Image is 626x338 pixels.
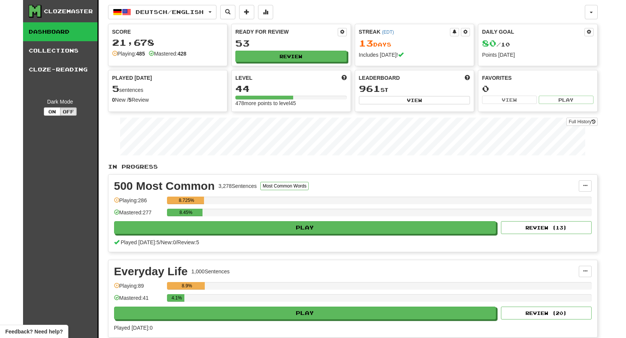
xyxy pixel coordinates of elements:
[114,221,496,234] button: Play
[501,307,592,319] button: Review (20)
[60,107,77,116] button: Off
[23,60,97,79] a: Cloze-Reading
[128,97,131,103] strong: 5
[359,83,380,94] span: 961
[342,74,347,82] span: Score more points to level up
[112,96,224,104] div: New / Review
[23,41,97,60] a: Collections
[482,28,584,36] div: Daily Goal
[161,239,176,245] span: New: 0
[260,182,309,190] button: Most Common Words
[136,51,145,57] strong: 485
[136,9,204,15] span: Deutsch / English
[178,51,186,57] strong: 428
[112,50,145,57] div: Playing:
[465,74,470,82] span: This week in points, UTC
[359,28,450,36] div: Streak
[112,83,119,94] span: 5
[5,328,63,335] span: Open feedback widget
[44,107,60,116] button: On
[176,239,177,245] span: /
[114,266,188,277] div: Everyday Life
[501,221,592,234] button: Review (13)
[235,51,347,62] button: Review
[382,29,394,35] a: (EDT)
[482,84,594,93] div: 0
[169,294,184,302] div: 4.1%
[29,98,92,105] div: Dark Mode
[121,239,159,245] span: Played [DATE]: 5
[23,22,97,41] a: Dashboard
[149,50,187,57] div: Mastered:
[177,239,199,245] span: Review: 5
[539,96,594,104] button: Play
[112,97,115,103] strong: 0
[44,8,93,15] div: Clozemaster
[218,182,257,190] div: 3,278 Sentences
[235,99,347,107] div: 478 more points to level 45
[482,74,594,82] div: Favorites
[235,28,338,36] div: Ready for Review
[482,51,594,59] div: Points [DATE]
[114,282,163,295] div: Playing: 89
[114,325,153,331] span: Played [DATE]: 0
[114,294,163,307] div: Mastered: 41
[169,282,205,290] div: 8.9%
[112,84,224,94] div: sentences
[114,307,496,319] button: Play
[112,38,224,47] div: 21,678
[239,5,254,19] button: Add sentence to collection
[114,180,215,192] div: 500 Most Common
[235,74,252,82] span: Level
[482,96,537,104] button: View
[359,96,470,104] button: View
[159,239,161,245] span: /
[220,5,235,19] button: Search sentences
[359,39,470,48] div: Day s
[359,38,373,48] span: 13
[108,163,598,171] p: In Progress
[108,5,216,19] button: Deutsch/English
[235,39,347,48] div: 53
[566,118,597,126] a: Full History
[169,197,204,204] div: 8.725%
[235,84,347,93] div: 44
[258,5,273,19] button: More stats
[359,84,470,94] div: st
[112,74,152,82] span: Played [DATE]
[114,209,163,221] div: Mastered: 277
[112,28,224,36] div: Score
[482,41,510,48] span: / 10
[359,74,400,82] span: Leaderboard
[482,38,496,48] span: 80
[192,268,230,275] div: 1,000 Sentences
[114,197,163,209] div: Playing: 286
[169,209,203,216] div: 8.45%
[359,51,470,59] div: Includes [DATE]!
